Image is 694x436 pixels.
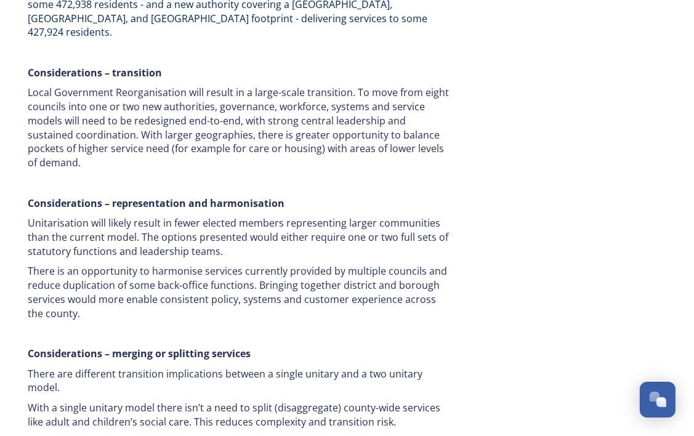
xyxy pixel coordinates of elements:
p: Local Government Reorganisation will result in a large-scale transition. To move from eight counc... [28,86,451,169]
p: There is an opportunity to harmonise services currently provided by multiple councils and reduce ... [28,264,451,320]
strong: Considerations – merging or splitting services [28,347,251,360]
strong: Considerations – transition [28,66,162,79]
button: Open Chat [640,382,676,418]
p: With a single unitary model there isn’t a need to split (disaggregate) county-wide services like ... [28,401,451,429]
strong: Considerations – representation and harmonisation [28,196,284,210]
p: There are different transition implications between a single unitary and a two unitary model. [28,367,451,395]
p: Unitarisation will likely result in fewer elected members representing larger communities than th... [28,216,451,258]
